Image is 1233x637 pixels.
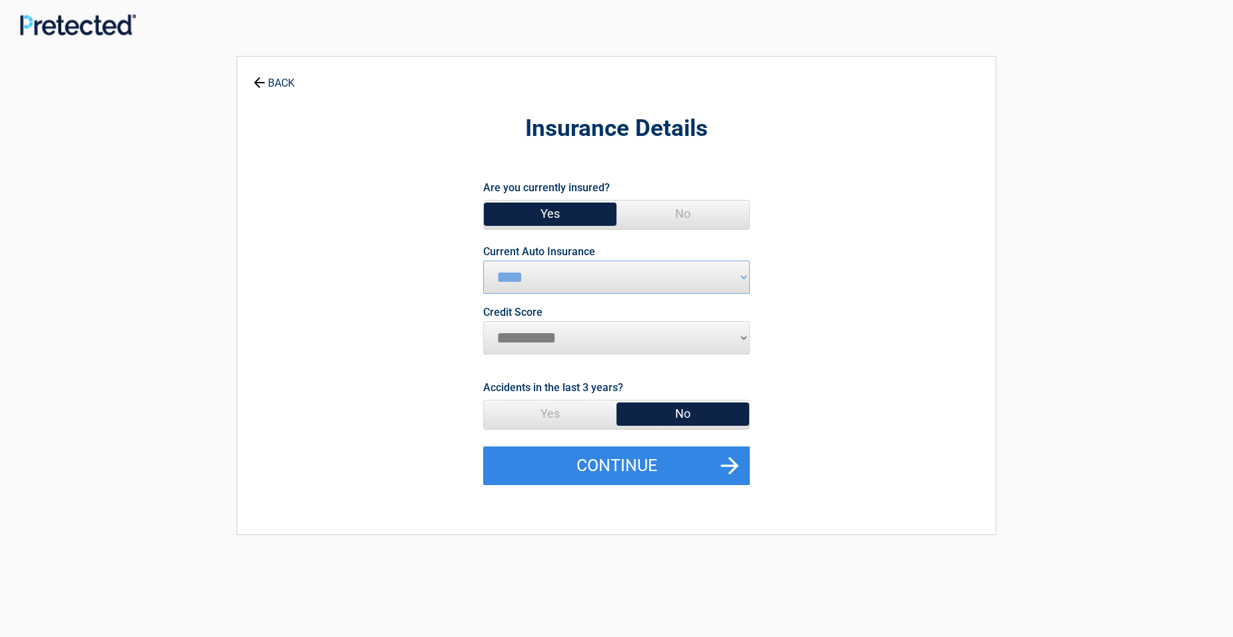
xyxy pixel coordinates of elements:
[483,307,543,318] label: Credit Score
[484,400,616,427] span: Yes
[483,247,595,257] label: Current Auto Insurance
[616,400,749,427] span: No
[484,201,616,227] span: Yes
[483,378,623,396] label: Accidents in the last 3 years?
[311,113,922,145] h2: Insurance Details
[616,201,749,227] span: No
[251,65,297,89] a: BACK
[483,446,750,485] button: Continue
[483,179,610,197] label: Are you currently insured?
[20,14,136,35] img: Main Logo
